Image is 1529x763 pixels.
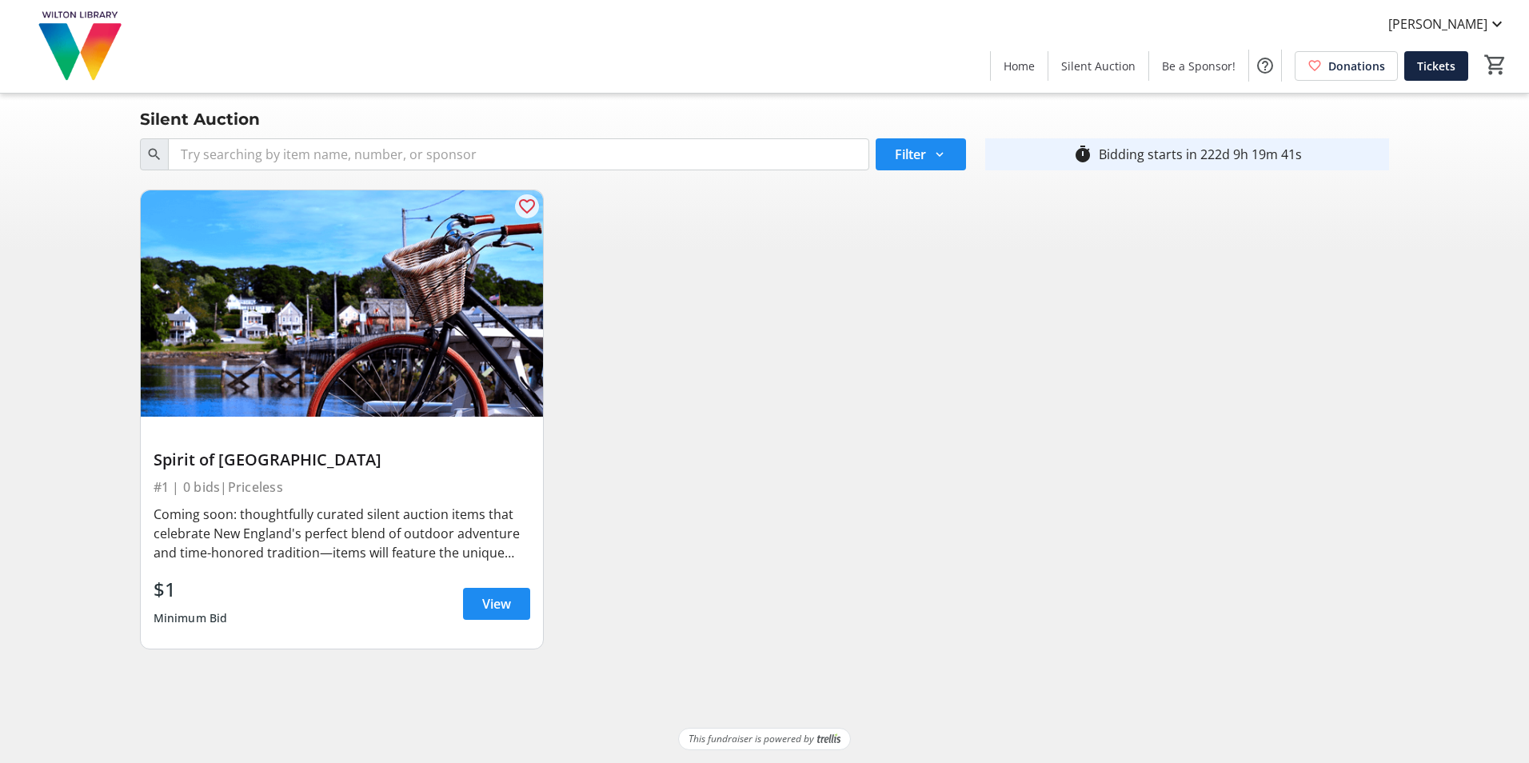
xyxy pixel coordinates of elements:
input: Try searching by item name, number, or sponsor [168,138,870,170]
a: Tickets [1404,51,1468,81]
button: [PERSON_NAME] [1375,11,1519,37]
div: #1 | 0 bids | Priceless [154,476,530,498]
div: Bidding starts in 222d 9h 19m 41s [1099,145,1302,164]
a: View [463,588,530,620]
img: Trellis Logo [817,733,840,745]
a: Silent Auction [1048,51,1148,81]
span: Donations [1328,58,1385,74]
mat-icon: favorite_outline [517,197,537,216]
img: Spirit of New England [141,190,543,417]
span: Be a Sponsor! [1162,58,1236,74]
button: Help [1249,50,1281,82]
div: $1 [154,575,228,604]
button: Cart [1481,50,1510,79]
div: Spirit of [GEOGRAPHIC_DATA] [154,450,530,469]
span: This fundraiser is powered by [689,732,814,746]
button: Filter [876,138,966,170]
div: Coming soon: thoughtfully curated silent auction items that celebrate New England's perfect blend... [154,505,530,562]
span: View [482,594,511,613]
span: Tickets [1417,58,1455,74]
div: Minimum Bid [154,604,228,633]
span: Filter [895,145,926,164]
span: Home [1004,58,1035,74]
a: Donations [1295,51,1398,81]
div: Silent Auction [130,106,269,132]
a: Be a Sponsor! [1149,51,1248,81]
mat-icon: timer_outline [1073,145,1092,164]
img: Wilton Library's Logo [10,6,152,86]
span: [PERSON_NAME] [1388,14,1487,34]
a: Home [991,51,1048,81]
span: Silent Auction [1061,58,1136,74]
